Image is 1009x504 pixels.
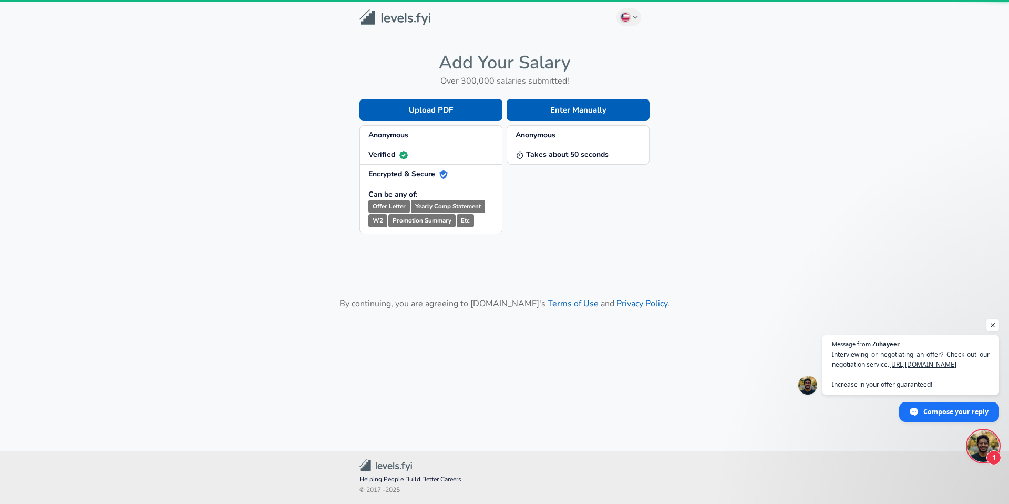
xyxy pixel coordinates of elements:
a: Terms of Use [548,298,599,309]
span: Message from [832,341,871,347]
img: Levels.fyi Community [359,459,412,471]
button: Upload PDF [359,99,502,121]
img: English (US) [621,13,630,22]
span: © 2017 - 2025 [359,485,650,496]
small: Offer Letter [368,200,410,213]
small: Etc [457,214,474,227]
strong: Anonymous [516,130,555,140]
span: Interviewing or negotiating an offer? Check out our negotiation service: Increase in your offer g... [832,349,990,389]
small: Promotion Summary [388,214,456,227]
div: Open chat [967,430,999,462]
span: Compose your reply [923,402,989,421]
span: Zuhayeer [872,341,900,347]
button: Enter Manually [507,99,650,121]
strong: Encrypted & Secure [368,169,448,179]
span: Helping People Build Better Careers [359,475,650,485]
button: English (US) [616,8,642,26]
strong: Can be any of: [368,189,417,199]
strong: Verified [368,149,408,159]
h6: Over 300,000 salaries submitted! [359,74,650,88]
span: 1 [986,450,1001,465]
strong: Anonymous [368,130,408,140]
strong: Takes about 50 seconds [516,149,609,159]
img: Levels.fyi [359,9,430,26]
small: Yearly Comp Statement [411,200,485,213]
a: Privacy Policy [616,298,667,309]
h4: Add Your Salary [359,52,650,74]
small: W2 [368,214,387,227]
